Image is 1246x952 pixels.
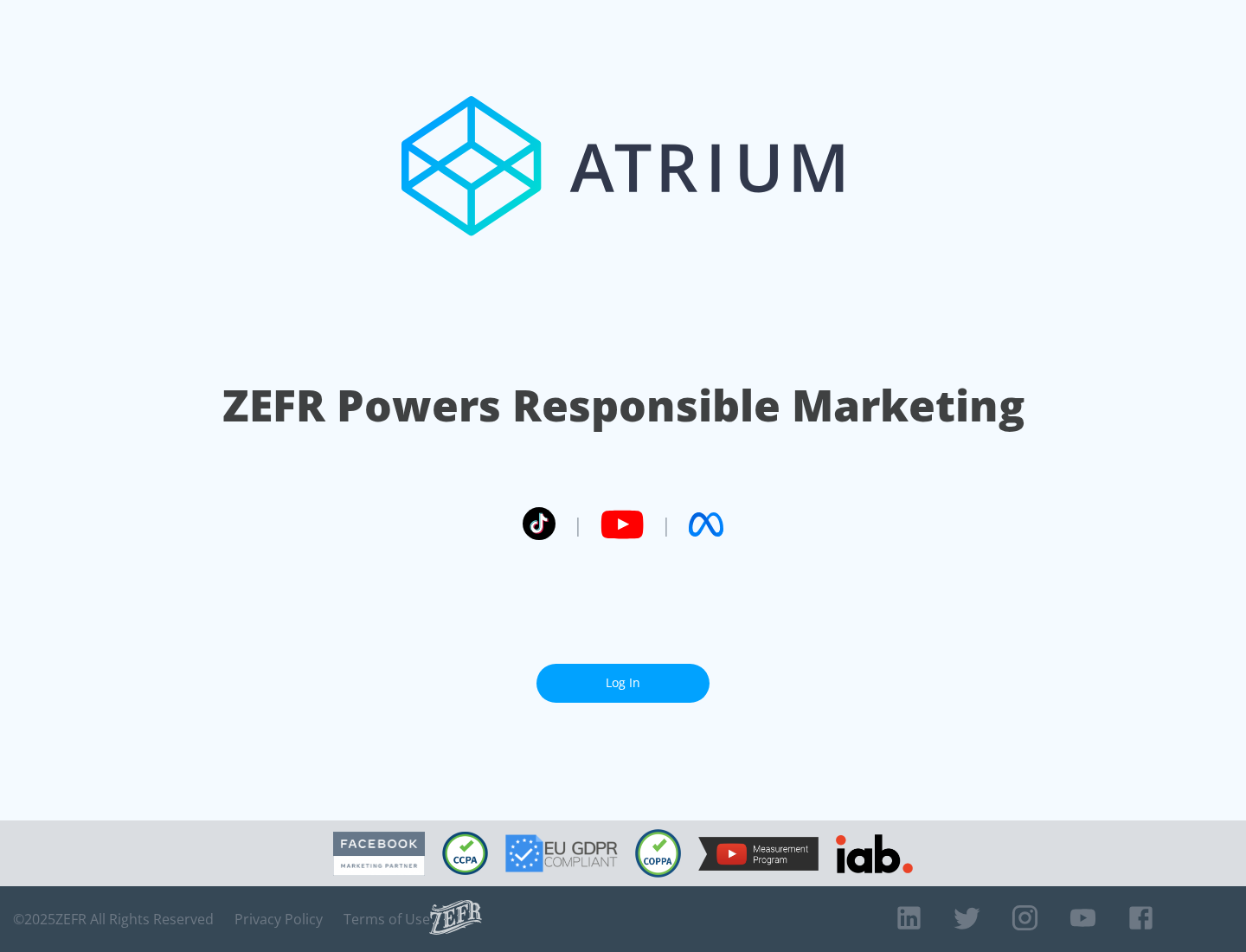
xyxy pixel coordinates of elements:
img: Facebook Marketing Partner [333,832,425,876]
a: Privacy Policy [234,910,323,928]
img: CCPA Compliant [442,832,488,875]
img: COPPA Compliant [635,829,681,878]
a: Log In [536,664,710,703]
a: Terms of Use [344,910,430,928]
span: | [573,511,583,537]
img: YouTube Measurement Program [698,837,819,871]
h1: ZEFR Powers Responsible Marketing [222,376,1024,435]
span: | [661,511,671,537]
img: IAB [836,834,913,873]
span: © 2025 ZEFR All Rights Reserved [13,910,214,928]
img: GDPR Compliant [505,834,618,872]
